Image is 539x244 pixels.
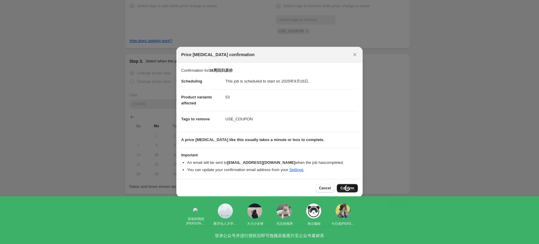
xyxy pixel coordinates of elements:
[181,117,210,121] span: Tags to remove
[181,52,255,58] span: Price [MEDICAL_DATA] confirmation
[181,137,324,142] b: A price [MEDICAL_DATA] like this usually takes a minute or less to complete.
[187,160,358,166] li: An email will be sent to when the job has completed .
[225,74,358,89] dd: This job is scheduled to start on 2025年9月16日.
[187,167,358,173] li: You can update your confirmation email address from your .
[181,153,358,158] h3: Important
[209,68,233,73] b: 38周回归原价
[315,184,334,192] button: Cancel
[181,95,212,105] span: Product variants affected
[225,89,358,105] dd: 53
[181,68,358,74] p: Confirmation for
[225,111,358,127] dd: USE_COUPON
[319,186,331,191] span: Cancel
[227,160,295,165] b: [EMAIL_ADDRESS][DOMAIN_NAME]
[351,50,359,59] button: Close
[181,79,202,83] span: Scheduling
[289,167,303,172] a: Settings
